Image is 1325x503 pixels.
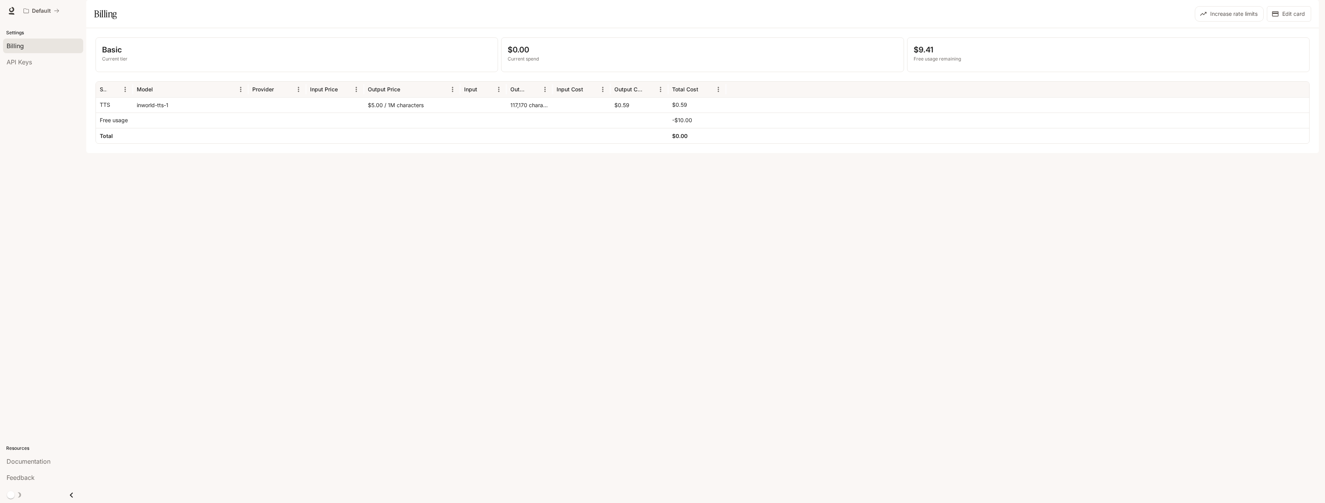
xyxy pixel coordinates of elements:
button: Menu [447,84,458,95]
p: Current tier [102,56,491,62]
button: Sort [154,84,165,95]
div: Service [100,86,107,93]
button: Sort [528,84,539,95]
div: Total Cost [672,86,698,93]
button: Menu [293,84,304,95]
button: Sort [401,84,413,95]
p: Default [32,8,51,14]
button: Sort [108,84,119,95]
button: Sort [478,84,490,95]
div: 117,170 characters [507,97,553,113]
button: All workspaces [20,3,63,19]
button: Sort [584,84,595,95]
p: $9.41 [914,44,1303,56]
button: Menu [655,84,666,95]
p: TTS [100,101,110,109]
div: $5.00 / 1M characters [364,97,460,113]
h1: Billing [94,6,117,22]
h6: Total [100,132,113,140]
div: Model [137,86,153,93]
h6: $0.00 [672,132,688,140]
p: Basic [102,44,491,56]
button: Menu [351,84,362,95]
button: Menu [493,84,505,95]
p: -$10.00 [672,116,692,124]
button: Increase rate limits [1195,6,1264,22]
div: Provider [252,86,274,93]
button: Menu [597,84,609,95]
button: Menu [713,84,724,95]
div: Input Price [310,86,338,93]
button: Edit card [1267,6,1311,22]
button: Menu [235,84,247,95]
div: Output Price [368,86,400,93]
p: $0.59 [672,101,687,109]
p: Free usage remaining [914,56,1303,62]
p: $0.00 [508,44,897,56]
div: Input [464,86,477,93]
button: Sort [339,84,350,95]
p: Current spend [508,56,897,62]
p: Free usage [100,116,128,124]
div: Output [510,86,527,93]
button: Menu [539,84,551,95]
div: Output Cost [614,86,642,93]
button: Sort [643,84,655,95]
button: Menu [119,84,131,95]
div: inworld-tts-1 [133,97,248,113]
div: $0.59 [611,97,668,113]
button: Sort [275,84,286,95]
div: Input Cost [557,86,583,93]
button: Sort [699,84,711,95]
